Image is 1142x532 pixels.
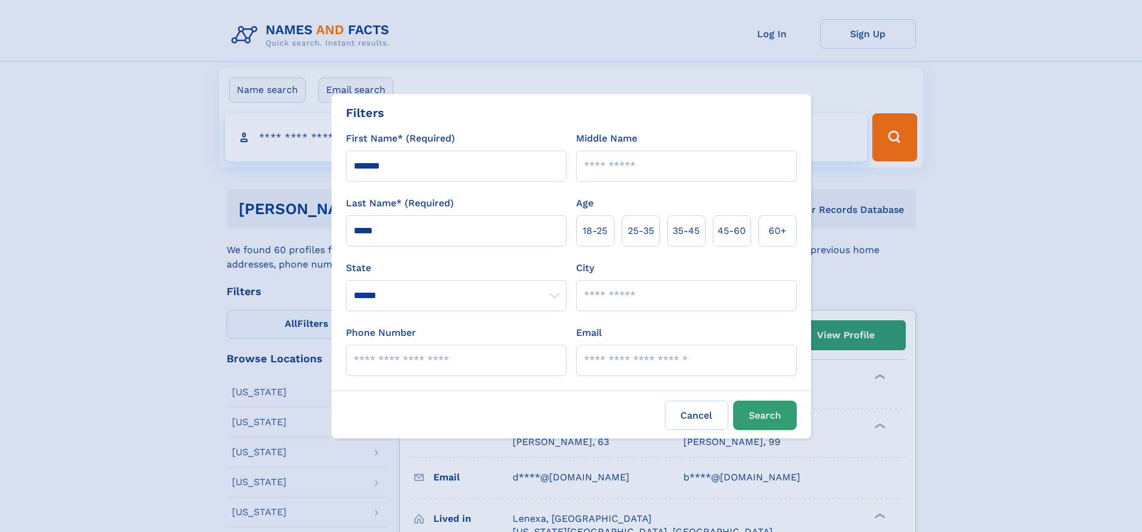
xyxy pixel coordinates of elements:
[346,104,384,122] div: Filters
[665,401,728,430] label: Cancel
[576,131,637,146] label: Middle Name
[576,261,594,275] label: City
[628,224,654,238] span: 25‑35
[346,261,567,275] label: State
[733,401,797,430] button: Search
[583,224,607,238] span: 18‑25
[769,224,787,238] span: 60+
[718,224,746,238] span: 45‑60
[346,196,454,211] label: Last Name* (Required)
[673,224,700,238] span: 35‑45
[346,131,455,146] label: First Name* (Required)
[346,326,416,340] label: Phone Number
[576,196,593,211] label: Age
[576,326,602,340] label: Email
